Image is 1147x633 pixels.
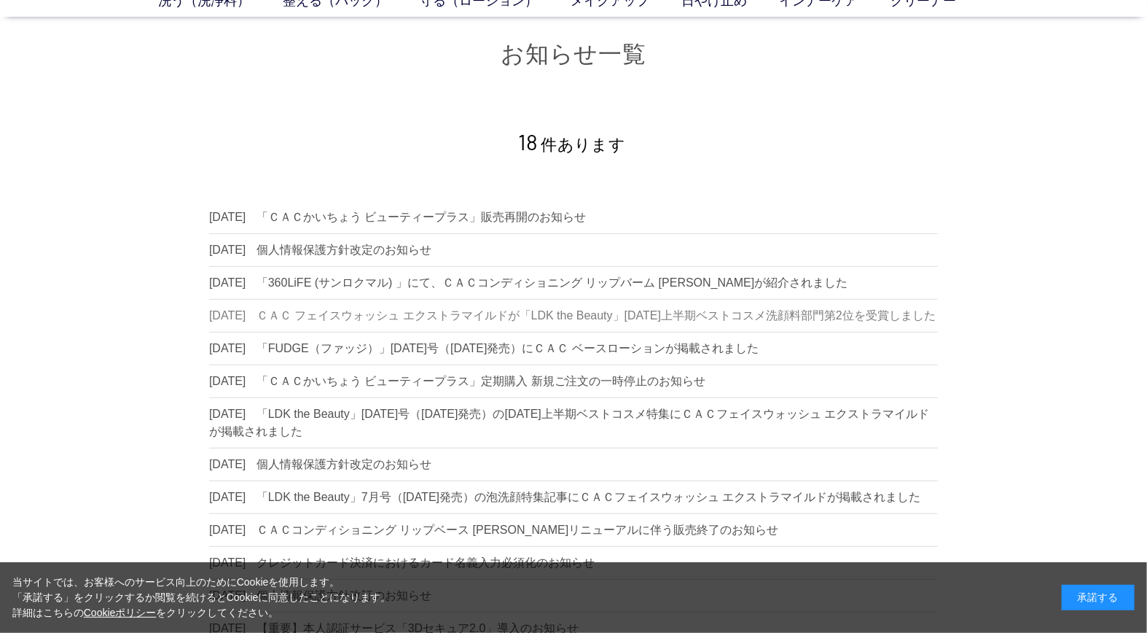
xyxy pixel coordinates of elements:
[209,491,246,503] dt: [DATE]
[209,211,586,223] a: [DATE] 「ＣＡＣかいちょう ビューティープラス」販売再開のお知らせ
[209,276,246,289] dt: [DATE]
[209,309,936,322] a: [DATE] ＣＡＣ フェイスウォッシュ エクストラマイルドが「LDK the Beauty」[DATE]上半期ベストコスメ洗顔料部門第2位を受賞しました
[1062,585,1135,610] div: 承諾する
[257,556,595,569] dd: クレジットカード決済におけるカード名義入力必須化のお知らせ
[209,408,246,420] dt: [DATE]
[209,458,431,470] a: [DATE] 個人情報保護方針改定のお知らせ
[257,276,848,289] dd: 「360LiFE (サンロクマル) 」にて、ＣＡＣコンディショニング リップバーム [PERSON_NAME]が紹介されました
[209,524,246,536] dt: [DATE]
[257,375,706,387] dd: 「ＣＡＣかいちょう ビューティープラス」定期購入 新規ご注文の一時停止のお知らせ
[209,491,921,503] a: [DATE] 「LDK the Beauty」7月号（[DATE]発売）の泡洗顔特集記事にＣＡＣフェイスウォッシュ エクストラマイルドが掲載されました
[209,244,431,256] a: [DATE] 個人情報保護方針改定のお知らせ
[209,556,246,569] dt: [DATE]
[209,39,938,70] h1: お知らせ一覧
[257,244,431,256] dd: 個人情報保護方針改定のお知らせ
[209,342,759,354] a: [DATE] 「FUDGE（ファッジ）」[DATE]号（[DATE]発売）にＣＡＣ ベースローションが掲載されました
[209,276,847,289] a: [DATE] 「360LiFE (サンロクマル) 」にて、ＣＡＣコンディショニング リップバーム [PERSON_NAME]が紹介されました
[209,342,246,354] dt: [DATE]
[209,524,778,536] a: [DATE] ＣＡＣコンディショニング リップベース [PERSON_NAME]リニューアルに伴う販売終了のお知らせ
[518,136,625,154] span: 件あります
[209,556,595,569] a: [DATE] クレジットカード決済におけるカード名義入力必須化のお知らせ
[257,524,778,536] dd: ＣＡＣコンディショニング リップベース [PERSON_NAME]リニューアルに伴う販売終了のお知らせ
[257,458,431,470] dd: 個人情報保護方針改定のお知らせ
[209,375,246,387] dt: [DATE]
[209,458,246,470] dt: [DATE]
[257,309,936,322] dd: ＣＡＣ フェイスウォッシュ エクストラマイルドが「LDK the Beauty」[DATE]上半期ベストコスメ洗顔料部門第2位を受賞しました
[209,244,246,256] dt: [DATE]
[209,309,246,322] dt: [DATE]
[209,408,929,438] a: [DATE] 「LDK the Beauty」[DATE]号（[DATE]発売）の[DATE]上半期ベストコスメ特集にＣＡＣフェイスウォッシュ エクストラマイルドが掲載されました
[84,607,157,618] a: Cookieポリシー
[257,211,586,223] dd: 「ＣＡＣかいちょう ビューティープラス」販売再開のお知らせ
[257,491,921,503] dd: 「LDK the Beauty」7月号（[DATE]発売）の泡洗顔特集記事にＣＡＣフェイスウォッシュ エクストラマイルドが掲載されました
[12,575,391,621] div: 当サイトでは、お客様へのサービス向上のためにCookieを使用します。 「承諾する」をクリックするか閲覧を続けるとCookieに同意したことになります。 詳細はこちらの をクリックしてください。
[518,128,539,155] span: 18
[209,408,929,438] dd: 「LDK the Beauty」[DATE]号（[DATE]発売）の[DATE]上半期ベストコスメ特集にＣＡＣフェイスウォッシュ エクストラマイルドが掲載されました
[257,342,759,354] dd: 「FUDGE（ファッジ）」[DATE]号（[DATE]発売）にＣＡＣ ベースローションが掲載されました
[209,211,246,223] dt: [DATE]
[209,375,706,387] a: [DATE] 「ＣＡＣかいちょう ビューティープラス」定期購入 新規ご注文の一時停止のお知らせ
